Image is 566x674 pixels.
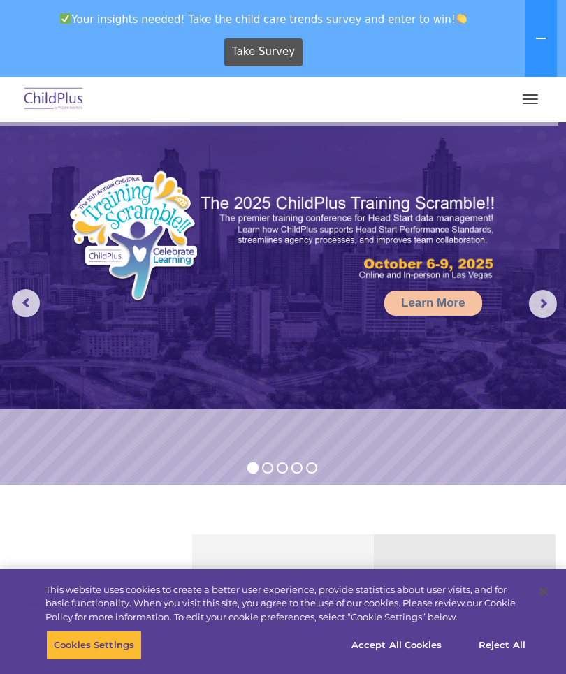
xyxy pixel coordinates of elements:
[384,291,482,316] a: Learn More
[6,6,522,33] span: Your insights needed! Take the child care trends survey and enter to win!
[21,83,87,116] img: ChildPlus by Procare Solutions
[46,631,142,660] button: Cookies Settings
[232,40,295,64] span: Take Survey
[458,631,546,660] button: Reject All
[528,576,559,607] button: Close
[45,583,527,624] div: This website uses cookies to create a better user experience, provide statistics about user visit...
[456,13,467,24] img: 👏
[344,631,449,660] button: Accept All Cookies
[224,38,303,66] a: Take Survey
[60,13,71,24] img: ✅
